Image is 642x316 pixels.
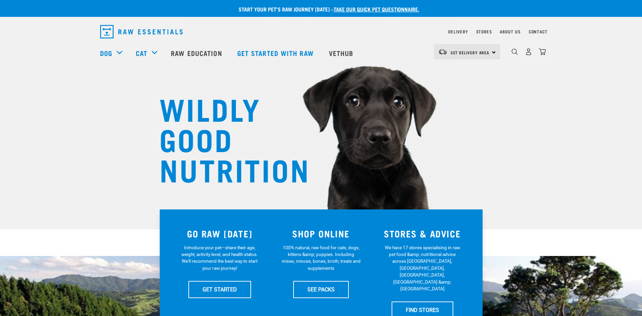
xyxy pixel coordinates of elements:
[274,228,368,239] h3: SHOP ONLINE
[476,30,492,33] a: Stores
[525,48,532,55] img: user.png
[95,22,548,41] nav: dropdown navigation
[100,25,183,38] img: Raw Essentials Logo
[451,51,490,54] span: Set Delivery Area
[322,39,362,66] a: Vethub
[188,281,251,298] a: GET STARTED
[159,93,294,184] h1: WILDLY GOOD NUTRITION
[500,30,520,33] a: About Us
[281,244,361,272] p: 100% natural, raw food for cats, dogs, kittens &amp; puppies. Including mixes, minces, bones, bro...
[231,39,322,66] a: Get started with Raw
[173,228,267,239] h3: GO RAW [DATE]
[539,48,546,55] img: home-icon@2x.png
[383,244,462,292] p: We have 17 stores specialising in raw pet food &amp; nutritional advice across [GEOGRAPHIC_DATA],...
[334,7,419,10] a: take our quick pet questionnaire.
[100,48,112,58] a: Dog
[180,244,259,272] p: Introduce your pet—share their age, weight, activity level, and health status. We'll recommend th...
[164,39,230,66] a: Raw Education
[448,30,468,33] a: Delivery
[512,49,518,55] img: home-icon-1@2x.png
[438,49,447,55] img: van-moving.png
[136,48,147,58] a: Cat
[293,281,349,298] a: SEE PACKS
[376,228,469,239] h3: STORES & ADVICE
[529,30,548,33] a: Contact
